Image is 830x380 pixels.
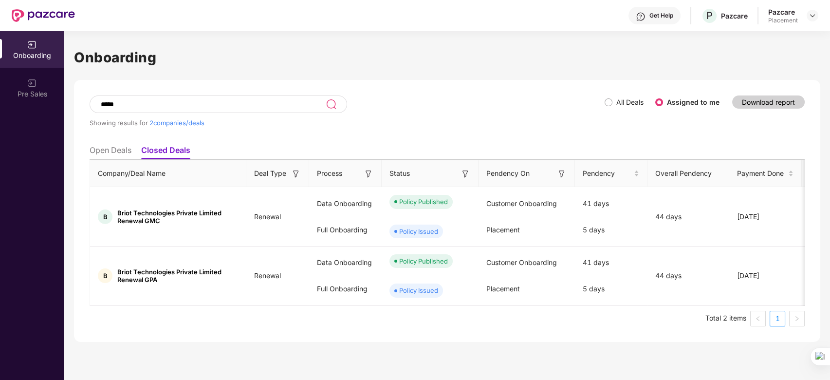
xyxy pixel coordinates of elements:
span: Process [317,168,342,179]
span: Deal Type [254,168,286,179]
span: Renewal [246,271,289,280]
th: Payment Done [729,160,802,187]
span: Status [389,168,410,179]
div: Pazcare [721,11,748,20]
img: New Pazcare Logo [12,9,75,22]
span: Pendency [583,168,632,179]
button: left [750,311,766,326]
span: left [755,316,761,322]
li: Open Deals [90,145,131,159]
div: Policy Issued [399,227,438,236]
div: 5 days [575,276,647,302]
div: B [98,209,112,224]
div: Showing results for [90,119,605,127]
div: 41 days [575,249,647,276]
div: Placement [768,17,798,24]
div: Data Onboarding [309,249,382,276]
img: svg+xml;base64,PHN2ZyB3aWR0aD0iMjAiIGhlaWdodD0iMjAiIHZpZXdCb3g9IjAgMCAyMCAyMCIgZmlsbD0ibm9uZSIgeG... [27,40,37,50]
div: Data Onboarding [309,190,382,217]
div: Policy Issued [399,285,438,295]
li: Next Page [789,311,805,326]
span: Customer Onboarding [486,199,557,208]
button: Download report [732,95,805,109]
span: Placement [486,285,520,293]
span: Placement [486,226,520,234]
a: 1 [770,311,785,326]
div: 5 days [575,217,647,243]
li: Previous Page [750,311,766,326]
div: [DATE] [729,270,802,281]
button: right [789,311,805,326]
div: 44 days [647,270,729,281]
img: svg+xml;base64,PHN2ZyBpZD0iRHJvcGRvd24tMzJ4MzIiIHhtbG5zPSJodHRwOi8vd3d3LnczLm9yZy8yMDAwL3N2ZyIgd2... [809,12,816,19]
span: Customer Onboarding [486,258,557,266]
th: Overall Pendency [647,160,729,187]
span: right [794,316,800,322]
span: Pendency On [486,168,530,179]
div: 41 days [575,190,647,217]
span: Briot Technologies Private Limited Renewal GMC [117,209,239,225]
label: Assigned to me [667,98,719,106]
h1: Onboarding [74,47,820,68]
img: svg+xml;base64,PHN2ZyB3aWR0aD0iMTYiIGhlaWdodD0iMTYiIHZpZXdCb3g9IjAgMCAxNiAxNiIgZmlsbD0ibm9uZSIgeG... [461,169,470,179]
li: Total 2 items [705,311,746,326]
span: 2 companies/deals [149,119,204,127]
span: Renewal [246,212,289,221]
span: Payment Done [737,168,786,179]
div: Pazcare [768,7,798,17]
li: Closed Deals [141,145,190,159]
span: Briot Technologies Private Limited Renewal GPA [117,268,239,284]
div: B [98,268,112,283]
img: svg+xml;base64,PHN2ZyB3aWR0aD0iMTYiIGhlaWdodD0iMTYiIHZpZXdCb3g9IjAgMCAxNiAxNiIgZmlsbD0ibm9uZSIgeG... [364,169,373,179]
label: All Deals [616,98,644,106]
span: P [706,10,713,21]
div: Full Onboarding [309,276,382,302]
img: svg+xml;base64,PHN2ZyB3aWR0aD0iMTYiIGhlaWdodD0iMTYiIHZpZXdCb3g9IjAgMCAxNiAxNiIgZmlsbD0ibm9uZSIgeG... [291,169,301,179]
div: Policy Published [399,256,448,266]
img: svg+xml;base64,PHN2ZyB3aWR0aD0iMTYiIGhlaWdodD0iMTYiIHZpZXdCb3g9IjAgMCAxNiAxNiIgZmlsbD0ibm9uZSIgeG... [557,169,567,179]
div: Get Help [649,12,673,19]
div: 44 days [647,211,729,222]
div: Full Onboarding [309,217,382,243]
th: Company/Deal Name [90,160,246,187]
div: Policy Published [399,197,448,207]
img: svg+xml;base64,PHN2ZyB3aWR0aD0iMjAiIGhlaWdodD0iMjAiIHZpZXdCb3g9IjAgMCAyMCAyMCIgZmlsbD0ibm9uZSIgeG... [27,78,37,88]
div: [DATE] [729,211,802,222]
img: svg+xml;base64,PHN2ZyB3aWR0aD0iMjQiIGhlaWdodD0iMjUiIHZpZXdCb3g9IjAgMCAyNCAyNSIgZmlsbD0ibm9uZSIgeG... [326,98,337,110]
img: svg+xml;base64,PHN2ZyBpZD0iSGVscC0zMngzMiIgeG1sbnM9Imh0dHA6Ly93d3cudzMub3JnLzIwMDAvc3ZnIiB3aWR0aD... [636,12,646,21]
th: Pendency [575,160,647,187]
